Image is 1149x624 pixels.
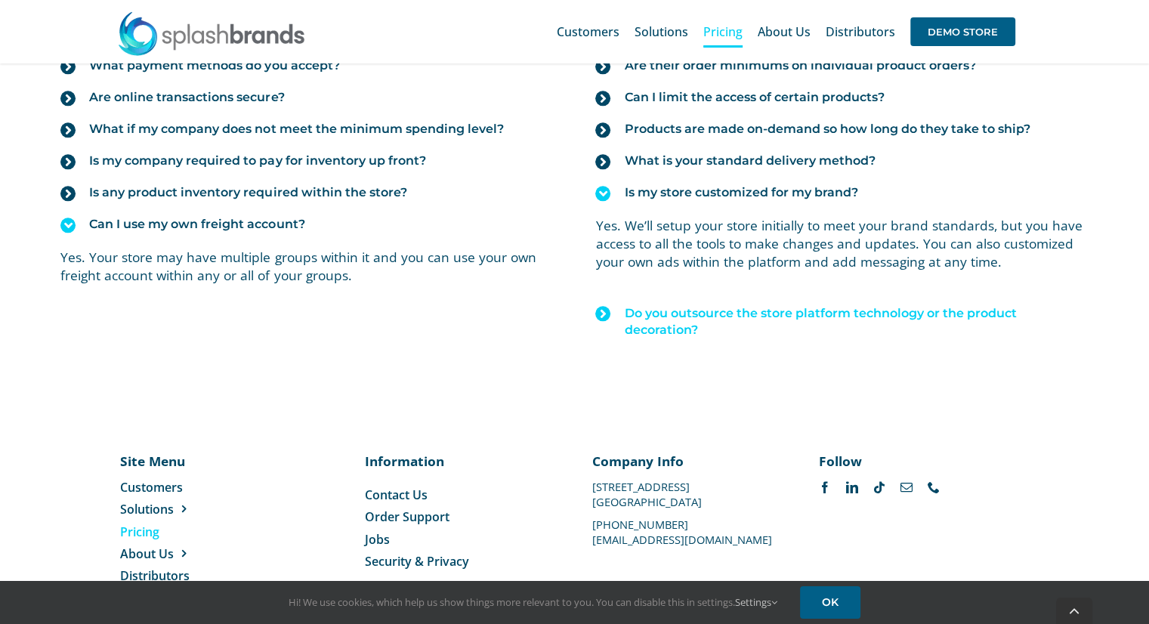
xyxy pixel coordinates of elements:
[365,531,390,548] span: Jobs
[120,452,242,470] p: Site Menu
[703,26,743,38] span: Pricing
[89,184,406,201] span: Is any product inventory required within the store?
[60,82,553,113] a: Are online transactions secure?
[365,553,557,570] a: Security & Privacy
[120,567,190,584] span: Distributors
[120,545,242,562] a: About Us
[117,11,306,56] img: SplashBrands.com Logo
[819,452,1011,470] p: Follow
[595,298,1088,346] a: Do you outsource the store platform technology or the product decoration?
[120,524,159,540] span: Pricing
[60,113,553,145] a: What if my company does not meet the minimum spending level?
[624,57,975,74] span: Are their order minimums on individual product orders?
[120,501,242,517] a: Solutions
[703,8,743,56] a: Pricing
[592,452,784,470] p: Company Info
[365,487,557,503] a: Contact Us
[800,586,860,619] a: OK
[120,479,183,496] span: Customers
[595,82,1088,113] a: Can I limit the access of certain products?
[120,545,174,562] span: About Us
[89,57,339,74] span: What payment methods do you accept?
[289,595,777,609] span: Hi! We use cookies, which help us show things more relevant to you. You can disable this in setti...
[595,216,1088,271] p: Yes. We’ll setup your store initially to meet your brand standards, but you have access to all th...
[735,595,777,609] a: Settings
[365,508,557,525] a: Order Support
[624,89,884,106] span: Can I limit the access of certain products?
[826,8,895,56] a: Distributors
[557,26,619,38] span: Customers
[595,145,1088,177] a: What is your standard delivery method?
[910,17,1015,46] span: DEMO STORE
[557,8,619,56] a: Customers
[826,26,895,38] span: Distributors
[624,121,1030,137] span: Products are made on-demand so how long do they take to ship?
[60,50,553,82] a: What payment methods do you accept?
[910,8,1015,56] a: DEMO STORE
[900,481,913,493] a: mail
[758,26,811,38] span: About Us
[365,531,557,548] a: Jobs
[120,501,174,517] span: Solutions
[120,479,242,496] a: Customers
[624,153,875,169] span: What is your standard delivery method?
[365,452,557,470] p: Information
[873,481,885,493] a: tiktok
[365,508,449,525] span: Order Support
[89,89,284,106] span: Are online transactions secure?
[60,248,553,285] p: Yes. Your store may have multiple groups within it and you can use your own freight account withi...
[624,184,857,201] span: Is my store customized for my brand?
[60,145,553,177] a: Is my company required to pay for inventory up front?
[819,481,831,493] a: facebook
[595,177,1088,209] a: Is my store customized for my brand?
[624,305,1088,338] span: Do you outsource the store platform technology or the product decoration?
[635,26,688,38] span: Solutions
[365,553,469,570] span: Security & Privacy
[120,524,242,540] a: Pricing
[120,479,242,585] nav: Menu
[595,50,1088,82] a: Are their order minimums on individual product orders?
[928,481,940,493] a: phone
[89,121,503,137] span: What if my company does not meet the minimum spending level?
[89,216,304,233] span: Can I use my own freight account?
[557,8,1015,56] nav: Main Menu Sticky
[60,177,553,209] a: Is any product inventory required within the store?
[365,487,557,570] nav: Menu
[846,481,858,493] a: linkedin
[595,113,1088,145] a: Products are made on-demand so how long do they take to ship?
[120,567,242,584] a: Distributors
[60,209,553,240] a: Can I use my own freight account?
[89,153,425,169] span: Is my company required to pay for inventory up front?
[365,487,428,503] span: Contact Us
